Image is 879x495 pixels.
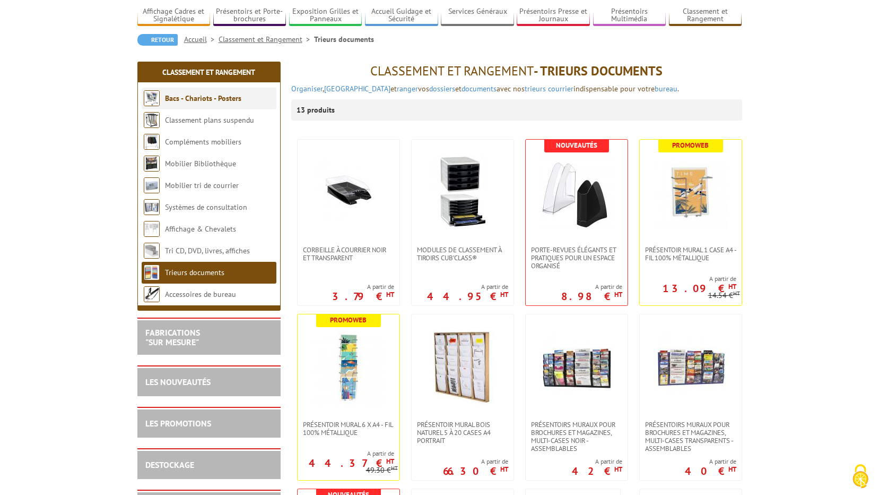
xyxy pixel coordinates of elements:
a: Classement plans suspendu [165,115,254,125]
img: PRÉSENTOIRS MURAUX POUR BROCHURES ET MAGAZINES, MULTI-CASES TRANSPARENTS - ASSEMBLABLES [654,330,728,405]
p: 13 produits [297,99,336,121]
a: Mobilier tri de courrier [165,181,239,190]
img: Bacs - Chariots - Posters [144,90,160,106]
span: A partir de [332,283,394,291]
span: Présentoir mural 6 x A4 - Fil 100% métallique [303,421,394,437]
a: Affichage & Chevalets [165,224,236,234]
img: Accessoires de bureau [144,286,160,302]
span: A partir de [298,449,394,458]
a: Services Généraux [441,7,514,24]
a: Compléments mobiliers [165,137,241,147]
a: trieurs courrier [525,84,573,93]
a: PRÉSENTOIRS MURAUX POUR BROCHURES ET MAGAZINES, MULTI-CASES TRANSPARENTS - ASSEMBLABLES [640,421,742,453]
a: Classement et Rangement [162,67,255,77]
span: A partir de [572,457,622,466]
img: Tri CD, DVD, livres, affiches [144,243,160,259]
img: Mobilier tri de courrier [144,177,160,193]
a: DESTOCKAGE [145,459,194,470]
span: Classement et Rangement [370,63,534,79]
a: Présentoirs et Porte-brochures [213,7,286,24]
button: Cookies (fenêtre modale) [842,459,879,495]
a: Présentoirs Presse et Journaux [517,7,590,24]
img: Systèmes de consultation [144,199,160,215]
a: Tri CD, DVD, livres, affiches [165,246,250,255]
span: A partir de [561,283,622,291]
a: Organiser [291,84,323,93]
a: Classement et Rangement [669,7,742,24]
a: documents [462,84,497,93]
span: Présentoir Mural Bois naturel 5 à 20 cases A4 Portrait [417,421,508,445]
a: Présentoirs Multimédia [593,7,666,24]
li: Trieurs documents [314,34,374,45]
img: Présentoir mural 1 case A4 - Fil 100% métallique [654,156,728,230]
p: 42 € [572,468,622,474]
span: A partir de [427,283,508,291]
img: PRÉSENTOIRS MURAUX POUR BROCHURES ET MAGAZINES, MULTI-CASES NOIR - ASSEMBLABLES [539,330,614,405]
p: 44.37 € [309,460,394,466]
img: Mobilier Bibliothèque [144,156,160,172]
span: A partir de [443,457,508,466]
a: [GEOGRAPHIC_DATA] [324,84,390,93]
p: 3.79 € [332,293,394,300]
a: Retour [137,34,178,46]
a: ranger [397,84,418,93]
a: Présentoir Mural Bois naturel 5 à 20 cases A4 Portrait [412,421,514,445]
a: Exposition Grilles et Panneaux [289,7,362,24]
a: Accueil Guidage et Sécurité [365,7,438,24]
sup: HT [728,282,736,291]
p: 13.09 € [663,285,736,292]
a: Classement et Rangement [219,35,314,44]
sup: HT [500,290,508,299]
img: Classement plans suspendu [144,112,160,128]
sup: HT [614,465,622,474]
a: Systèmes de consultation [165,202,247,212]
font: , et vos et avec nos [291,84,525,93]
a: Bacs - Chariots - Posters [165,93,241,103]
span: PRÉSENTOIRS MURAUX POUR BROCHURES ET MAGAZINES, MULTI-CASES NOIR - ASSEMBLABLES [531,421,622,453]
a: Porte-revues élégants et pratiques pour un espace organisé [526,246,628,270]
a: FABRICATIONS"Sur Mesure" [145,327,200,347]
b: Promoweb [672,141,709,150]
p: 44.95 € [427,293,508,300]
a: Mobilier Bibliothèque [165,159,236,168]
a: Accessoires de bureau [165,289,236,299]
img: Porte-revues élégants et pratiques pour un espace organisé [539,156,614,230]
a: LES PROMOTIONS [145,418,211,429]
b: Promoweb [330,315,367,325]
p: 8.98 € [561,293,622,300]
p: 66.30 € [443,468,508,474]
sup: HT [733,289,740,297]
sup: HT [386,457,394,466]
span: Corbeille à courrier noir et transparent [303,246,394,262]
span: A partir de [685,457,736,466]
p: 40 € [685,468,736,474]
img: Trieurs documents [144,264,160,280]
span: Présentoir mural 1 case A4 - Fil 100% métallique [645,246,736,262]
sup: HT [728,465,736,474]
sup: HT [391,464,398,472]
a: Trieurs documents [165,268,224,277]
sup: HT [386,290,394,299]
p: 14.54 € [708,292,740,300]
img: Modules de classement à tiroirs Cub’Class® [425,156,500,230]
a: PRÉSENTOIRS MURAUX POUR BROCHURES ET MAGAZINES, MULTI-CASES NOIR - ASSEMBLABLES [526,421,628,453]
a: Corbeille à courrier noir et transparent [298,246,399,262]
sup: HT [614,290,622,299]
span: A partir de [640,275,736,283]
img: Corbeille à courrier noir et transparent [311,156,386,230]
span: PRÉSENTOIRS MURAUX POUR BROCHURES ET MAGAZINES, MULTI-CASES TRANSPARENTS - ASSEMBLABLES [645,421,736,453]
img: Cookies (fenêtre modale) [847,463,874,490]
span: indispensable pour votre . [573,84,679,93]
span: Porte-revues élégants et pratiques pour un espace organisé [531,246,622,270]
span: Modules de classement à tiroirs Cub’Class® [417,246,508,262]
img: Compléments mobiliers [144,134,160,150]
a: Présentoir mural 6 x A4 - Fil 100% métallique [298,421,399,437]
p: 49.30 € [366,466,398,474]
img: Affichage & Chevalets [144,221,160,237]
b: Nouveautés [556,141,597,150]
img: Présentoir Mural Bois naturel 5 à 20 cases A4 Portrait [425,330,500,405]
a: Affichage Cadres et Signalétique [137,7,211,24]
a: dossiers [429,84,455,93]
a: Présentoir mural 1 case A4 - Fil 100% métallique [640,246,742,262]
a: Accueil [184,35,219,44]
